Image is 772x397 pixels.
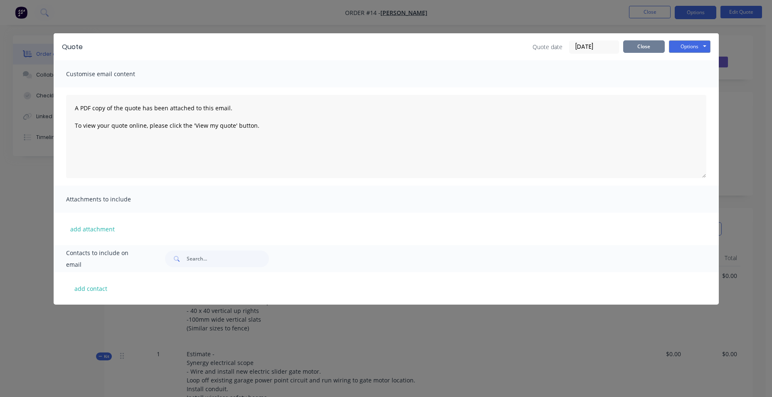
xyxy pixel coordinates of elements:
[66,194,158,205] span: Attachments to include
[669,40,710,53] button: Options
[66,223,119,235] button: add attachment
[66,68,158,80] span: Customise email content
[66,95,706,178] textarea: A PDF copy of the quote has been attached to this email. To view your quote online, please click ...
[187,251,269,267] input: Search...
[533,42,562,51] span: Quote date
[623,40,665,53] button: Close
[62,42,83,52] div: Quote
[66,247,145,270] span: Contacts to include on email
[66,282,116,295] button: add contact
